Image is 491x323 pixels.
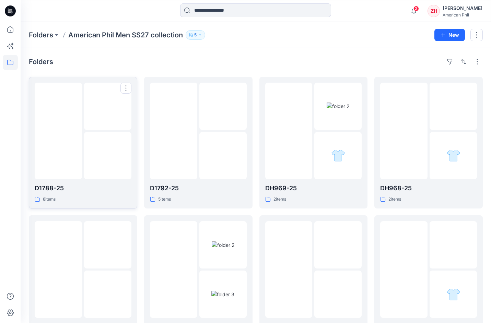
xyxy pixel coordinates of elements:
a: folder 1folder 2folder 3D1792-255items [144,77,253,208]
p: American Phil Men SS27 collection [68,30,183,40]
img: folder 1 [47,127,69,134]
button: 5 [186,30,205,40]
div: American Phil [443,12,482,17]
div: ZH [428,5,440,17]
p: D1788-25 [35,183,131,193]
img: folder 1 [47,266,69,273]
p: 5 [194,31,197,39]
h4: Folders [29,58,53,66]
img: folder 3 [446,287,460,301]
p: 2 items [273,196,286,203]
div: [PERSON_NAME] [443,4,482,12]
a: Folders [29,30,53,40]
p: DH968-25 [380,183,477,193]
button: New [434,29,465,41]
span: 2 [413,6,419,11]
img: folder 3 [211,291,234,298]
p: D1792-25 [150,183,247,193]
img: folder 3 [331,148,345,163]
img: folder 1 [393,266,415,273]
img: folder 3 [446,148,460,163]
p: 8 items [43,196,56,203]
a: folder 1folder 2folder 3DH968-252items [374,77,483,208]
img: folder 3 [327,291,350,298]
a: folder 1folder 2folder 3DH969-252items [259,77,368,208]
p: 5 items [158,196,171,203]
img: folder 2 [212,241,234,249]
p: 2 items [388,196,401,203]
a: folder 1folder 2folder 3D1788-258items [29,77,137,208]
p: DH969-25 [265,183,362,193]
img: folder 2 [327,103,349,110]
